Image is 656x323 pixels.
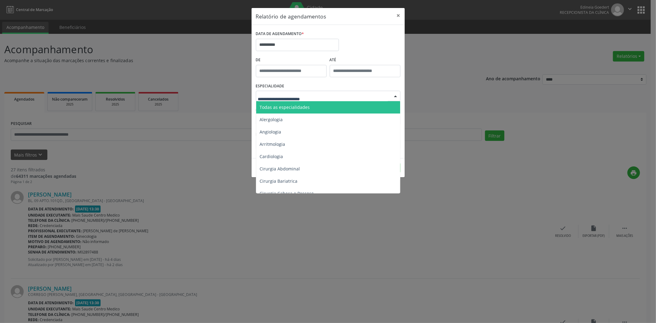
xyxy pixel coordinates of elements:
[256,55,327,65] label: De
[260,154,283,159] span: Cardiologia
[260,178,298,184] span: Cirurgia Bariatrica
[330,55,400,65] label: ATÉ
[260,129,281,135] span: Angiologia
[260,117,283,122] span: Alergologia
[260,190,314,196] span: Cirurgia Cabeça e Pescoço
[260,166,300,172] span: Cirurgia Abdominal
[256,12,326,20] h5: Relatório de agendamentos
[260,141,285,147] span: Arritmologia
[392,8,405,23] button: Close
[256,82,284,91] label: ESPECIALIDADE
[256,29,304,39] label: DATA DE AGENDAMENTO
[260,104,310,110] span: Todas as especialidades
